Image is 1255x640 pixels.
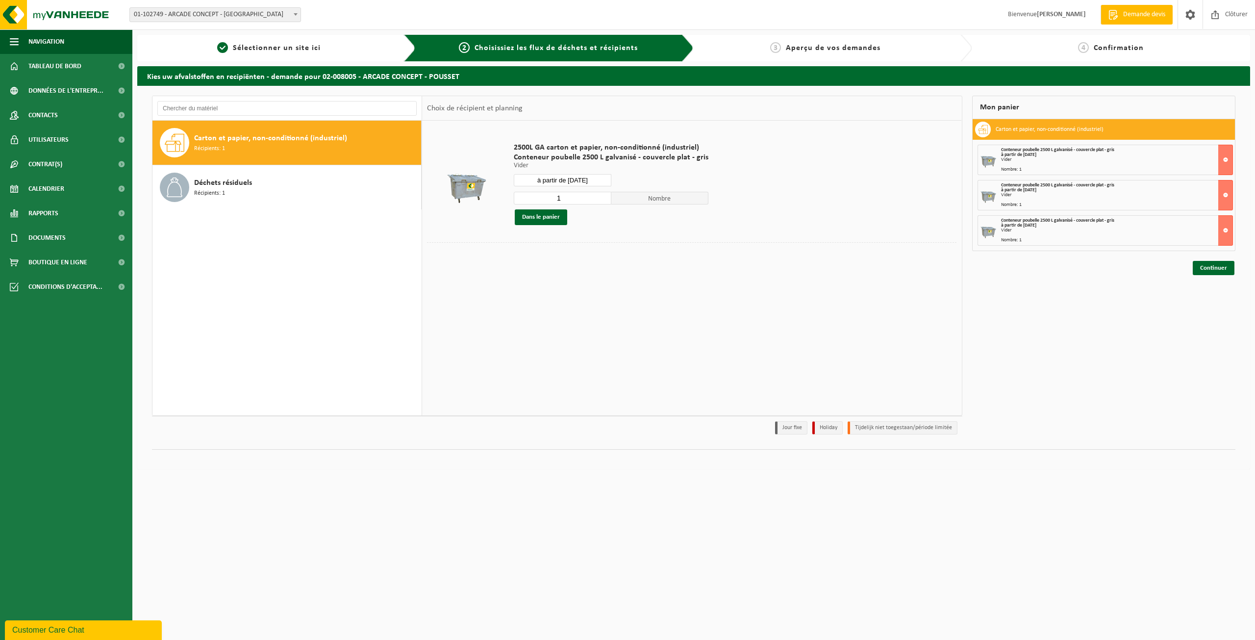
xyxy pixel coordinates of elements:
div: Vider [1001,193,1233,198]
div: Choix de récipient et planning [422,96,527,121]
span: 3 [770,42,781,53]
span: Utilisateurs [28,128,69,152]
button: Dans le panier [515,209,567,225]
li: Tijdelijk niet toegestaan/période limitée [848,421,957,435]
strong: à partir de [DATE] [1001,152,1036,157]
h2: Kies uw afvalstoffen en recipiënten - demande pour 02-008005 - ARCADE CONCEPT - POUSSET [137,66,1250,85]
div: Vider [1001,157,1233,162]
span: Conteneur poubelle 2500 L galvanisé - couvercle plat - gris [1001,218,1114,223]
span: 2500L GA carton et papier, non-conditionné (industriel) [514,143,708,153]
span: 1 [217,42,228,53]
span: Confirmation [1094,44,1144,52]
div: Vider [1001,228,1233,233]
span: Récipients: 1 [194,144,225,154]
div: Nombre: 1 [1001,238,1233,243]
strong: à partir de [DATE] [1001,223,1036,228]
span: Carton et papier, non-conditionné (industriel) [194,132,347,144]
span: Conditions d'accepta... [28,275,102,299]
span: 4 [1078,42,1089,53]
li: Holiday [812,421,843,435]
h3: Carton et papier, non-conditionné (industriel) [996,122,1104,137]
div: Mon panier [972,96,1236,119]
span: Récipients: 1 [194,189,225,198]
span: 01-102749 - ARCADE CONCEPT - LIÈGE [129,7,301,22]
div: Nombre: 1 [1001,203,1233,207]
span: Données de l'entrepr... [28,78,103,103]
span: Tableau de bord [28,54,81,78]
span: Conteneur poubelle 2500 L galvanisé - couvercle plat - gris [514,153,708,162]
strong: [PERSON_NAME] [1037,11,1086,18]
span: Documents [28,226,66,250]
span: Boutique en ligne [28,250,87,275]
span: Conteneur poubelle 2500 L galvanisé - couvercle plat - gris [1001,147,1114,153]
button: Déchets résiduels Récipients: 1 [152,165,422,209]
span: Conteneur poubelle 2500 L galvanisé - couvercle plat - gris [1001,182,1114,188]
span: Rapports [28,201,58,226]
span: Nombre [611,192,709,205]
a: Continuer [1193,261,1234,275]
div: Nombre: 1 [1001,167,1233,172]
span: Contacts [28,103,58,128]
span: Navigation [28,29,64,54]
a: Demande devis [1101,5,1173,25]
span: 01-102749 - ARCADE CONCEPT - LIÈGE [130,8,301,22]
iframe: chat widget [5,618,164,640]
span: Demande devis [1121,10,1168,20]
p: Vider [514,162,708,169]
a: 1Sélectionner un site ici [142,42,396,54]
input: Chercher du matériel [157,101,417,116]
span: Déchets résiduels [194,177,252,189]
span: Contrat(s) [28,152,62,177]
span: Aperçu de vos demandes [786,44,880,52]
span: Sélectionner un site ici [233,44,321,52]
span: Choisissiez les flux de déchets et récipients [475,44,638,52]
span: Calendrier [28,177,64,201]
strong: à partir de [DATE] [1001,187,1036,193]
input: Sélectionnez date [514,174,611,186]
li: Jour fixe [775,421,807,435]
button: Carton et papier, non-conditionné (industriel) Récipients: 1 [152,121,422,165]
span: 2 [459,42,470,53]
